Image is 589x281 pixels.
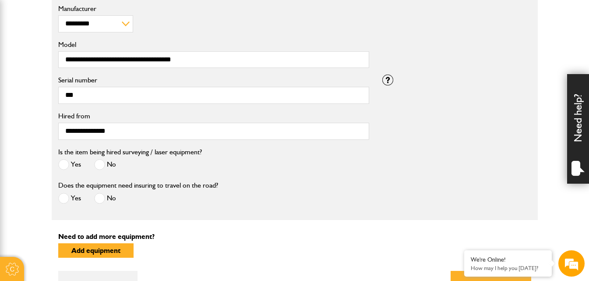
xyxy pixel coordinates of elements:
div: Need help? [567,74,589,184]
input: Enter your email address [11,107,160,126]
textarea: Type your message and hit 'Enter' [11,159,160,211]
input: Enter your last name [11,81,160,100]
label: Serial number [58,77,369,84]
img: d_20077148190_company_1631870298795_20077148190 [15,49,37,61]
label: Manufacturer [58,5,369,12]
div: We're Online! [471,256,545,263]
label: Does the equipment need insuring to travel on the road? [58,182,218,189]
label: No [94,159,116,170]
label: Model [58,41,369,48]
div: Minimize live chat window [144,4,165,25]
p: How may I help you today? [471,265,545,271]
em: Start Chat [119,218,159,230]
label: Yes [58,159,81,170]
p: Need to add more equipment? [58,233,531,240]
div: Chat with us now [46,49,147,60]
button: Add equipment [58,243,134,258]
label: Yes [58,193,81,204]
label: No [94,193,116,204]
label: Is the item being hired surveying / laser equipment? [58,149,202,156]
input: Enter your phone number [11,133,160,152]
label: Hired from [58,113,369,120]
